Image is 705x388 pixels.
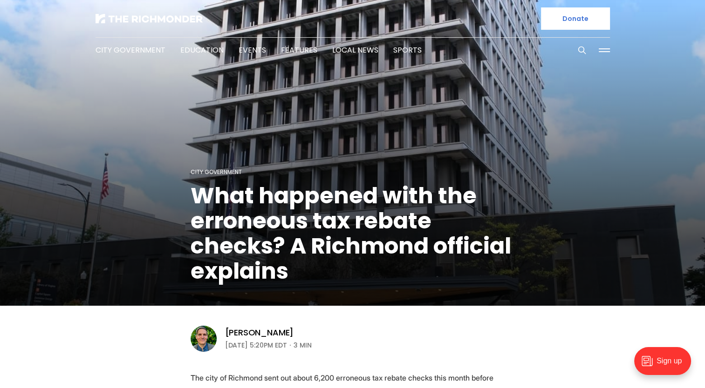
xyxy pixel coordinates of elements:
h1: What happened with the erroneous tax rebate checks? A Richmond official explains [191,183,515,284]
span: 3 min [294,340,312,351]
time: [DATE] 5:20PM EDT [225,340,287,351]
a: [PERSON_NAME] [225,327,294,338]
a: Events [239,45,266,55]
img: Graham Moomaw [191,326,217,352]
a: City Government [96,45,165,55]
a: Sports [393,45,422,55]
a: Education [180,45,224,55]
a: City Government [191,168,242,176]
a: Local News [332,45,378,55]
button: Search this site [575,43,589,57]
iframe: portal-trigger [626,342,705,388]
a: Features [281,45,317,55]
img: The Richmonder [96,14,203,23]
a: Donate [541,7,610,30]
